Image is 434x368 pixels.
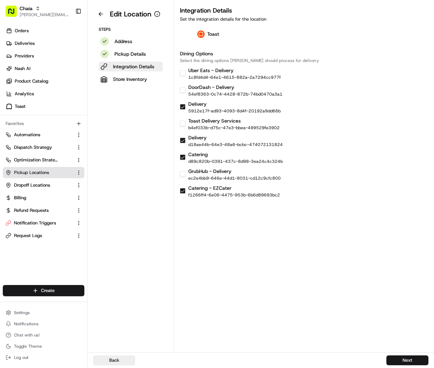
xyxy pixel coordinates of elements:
span: Refund Requests [14,207,49,214]
span: Product Catalog [15,78,48,84]
label: Delivery [188,101,206,107]
button: Pickup Locations [3,167,84,178]
label: DoorDash - Delivery [188,84,234,90]
p: Set the integration details for the location [180,16,428,22]
span: Orders [15,28,29,34]
button: Notifications [3,319,84,329]
button: Integration Details [99,62,163,71]
a: Analytics [3,88,87,99]
p: Store Inventory [113,76,147,83]
button: DoorDash - Delivery [180,87,185,93]
div: ec2e4bb9-646e-44d1-8031-cd12c9cfc800 [188,175,281,181]
label: Catering - EZCater [188,185,231,191]
a: Notification Triggers [6,220,73,226]
a: Pickup Locations [6,169,73,176]
a: Nash AI [3,63,87,74]
a: Dispatch Strategy [6,144,73,151]
div: b4ef033b-d75c-47e3-bbea-499529fe3902 [188,125,280,131]
h1: Edit Location [110,9,151,19]
span: Analytics [15,91,34,97]
span: Dropoff Locations [14,182,50,188]
span: Dispatch Strategy [14,144,52,151]
p: Integration Details [113,63,154,70]
h3: Dining Options [180,50,428,57]
span: Request Logs [14,232,42,239]
button: Optimization Strategy [3,154,84,166]
img: Toast logo [6,104,12,109]
span: Automations [14,132,40,138]
span: Settings [14,310,30,315]
button: Chaia [20,5,33,12]
a: Providers [3,50,87,62]
label: Toast Delivery Services [188,118,241,124]
button: Uber Eats - Delivery [180,70,185,76]
button: Delivery [180,138,185,143]
button: Toast Delivery Services [180,121,185,126]
span: Billing [14,195,26,201]
button: [PERSON_NAME][EMAIL_ADDRESS][DOMAIN_NAME] [20,12,70,18]
span: Optimization Strategy [14,157,58,163]
a: Automations [6,132,73,138]
a: Billing [6,195,73,201]
button: Address [99,36,163,46]
button: Billing [3,192,84,203]
span: Log out [14,355,28,360]
button: Chat with us! [3,330,84,340]
a: Orders [3,25,87,36]
a: Toast [3,101,87,112]
a: Optimization Strategy [6,157,73,163]
p: Pickup Details [114,50,146,57]
button: Chaia[PERSON_NAME][EMAIL_ADDRESS][DOMAIN_NAME] [3,3,72,20]
div: 1c8fd4d4-64e1-4615-882a-2a7294cc977f [188,75,281,80]
button: Back [93,355,135,365]
span: Nash AI [15,65,30,72]
button: Automations [3,129,84,140]
a: Refund Requests [6,207,73,214]
span: Notifications [14,321,38,327]
label: Catering [188,151,208,158]
div: d18ae44b-64e3-48a6-bcbc-474072131824 [188,142,283,147]
p: Steps [99,27,163,32]
button: Dispatch Strategy [3,142,84,153]
span: Notification Triggers [14,220,56,226]
button: Catering - EZCater [180,188,185,194]
span: Providers [15,53,34,59]
a: Product Catalog [3,76,87,87]
div: 54ef8363-0c74-4428-872b-74bd0470a3a1 [188,91,282,97]
div: f1266ff4-6e06-4475-953b-6b6d89693bc2 [188,192,280,198]
span: Deliveries [15,40,35,47]
div: 5912e17f-ad93-4093-8d4f-20192a9dd66b [188,108,281,114]
p: Address [114,38,132,45]
button: Pickup Details [99,49,163,59]
div: d89c820b-0391-437c-8d98-3ea24c4c324b [188,159,283,164]
div: Toast [180,27,236,42]
button: Delivery [180,104,185,110]
div: Favorites [3,118,84,129]
button: Create [3,285,84,296]
button: Store Inventory [99,74,163,84]
button: Catering [180,154,185,160]
button: GrubHub - Delivery [180,171,185,177]
span: Chat with us! [14,332,40,338]
span: Toggle Theme [14,343,42,349]
button: Notification Triggers [3,217,84,229]
a: Dropoff Locations [6,182,73,188]
button: Dropoff Locations [3,180,84,191]
a: Deliveries [3,38,87,49]
button: Next [386,355,428,365]
span: Pickup Locations [14,169,49,176]
a: Request Logs [6,232,73,239]
button: Settings [3,308,84,318]
label: GrubHub - Delivery [188,168,231,174]
button: Log out [3,353,84,362]
span: Create [41,287,55,294]
span: Toast [15,103,26,110]
label: Delivery [188,134,206,141]
button: Toggle Theme [3,341,84,351]
button: Refund Requests [3,205,84,216]
button: Request Logs [3,230,84,241]
label: Uber Eats - Delivery [188,67,233,74]
p: Select the dining options [PERSON_NAME] should process for delivery [180,58,428,63]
